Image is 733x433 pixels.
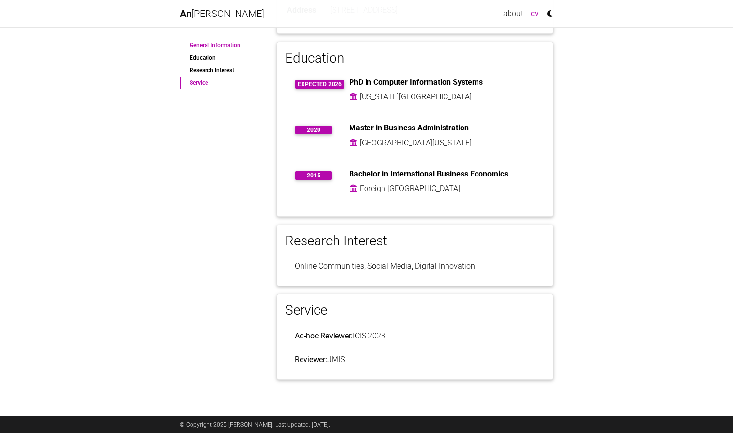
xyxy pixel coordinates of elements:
b: Ad-hoc Reviewer: [295,331,353,340]
h6: Bachelor in International Business Economics [349,169,535,178]
h6: Master in Business Administration [349,123,535,132]
a: about [499,4,527,23]
h3: Education [285,50,545,66]
span: 2015 [295,171,332,180]
td: [GEOGRAPHIC_DATA][US_STATE] [359,137,472,149]
li: ICIS 2023 [285,324,545,348]
li: JMIS [285,348,545,371]
a: Research Interest [180,64,262,77]
div: © Copyright 2025 [PERSON_NAME]. Last updated: [DATE]. [173,416,560,433]
td: Foreign [GEOGRAPHIC_DATA] [359,182,461,195]
h6: PhD in Computer Information Systems [349,78,535,87]
h3: Research Interest [285,233,545,249]
a: Education [180,51,262,64]
li: Online Communities, Social Media, Digital Innovation [285,255,545,278]
span: 2020 [295,126,332,134]
a: Service [180,77,262,89]
td: [US_STATE][GEOGRAPHIC_DATA] [359,91,472,103]
span: An [180,8,191,19]
a: An[PERSON_NAME] [180,4,264,23]
h3: Service [285,302,545,319]
b: Reviewer: [295,355,327,364]
span: Expected 2026 [295,80,344,89]
a: cv [527,4,542,23]
a: General Information [180,39,262,51]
